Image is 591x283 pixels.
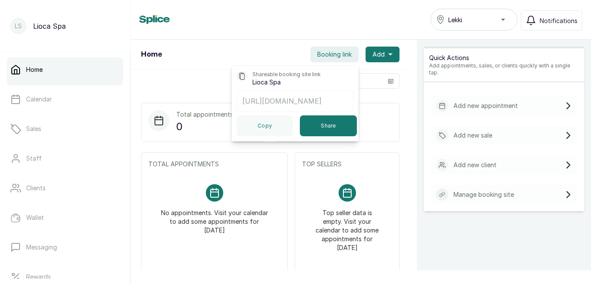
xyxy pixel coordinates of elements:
[252,78,281,87] p: Lioca Spa
[429,62,579,76] p: Add appointments, sales, or clients quickly with a single tap.
[7,117,123,141] a: Sales
[26,154,42,163] p: Staff
[302,160,392,168] p: TOP SELLERS
[26,213,44,222] p: Wallet
[237,115,293,136] button: Copy
[388,78,394,84] svg: calendar
[453,161,497,169] p: Add new client
[252,71,321,78] p: Shareable booking site link
[366,47,400,62] button: Add
[540,16,578,25] span: Notifications
[7,146,123,171] a: Staff
[33,21,66,31] p: Lioca Spa
[521,10,582,30] button: Notifications
[26,65,43,74] p: Home
[26,95,52,104] p: Calendar
[310,47,359,62] button: Booking link
[430,9,517,30] button: Lekki
[141,49,162,60] h1: Home
[7,57,123,82] a: Home
[300,115,357,136] button: Share
[7,235,123,259] a: Messaging
[7,176,123,200] a: Clients
[26,184,46,192] p: Clients
[159,202,270,235] p: No appointments. Visit your calendar to add some appointments for [DATE]
[242,96,348,106] p: [URL][DOMAIN_NAME]
[373,50,385,59] span: Add
[7,206,123,230] a: Wallet
[453,131,492,140] p: Add new sale
[148,160,280,168] p: TOTAL APPOINTMENTS
[26,273,51,281] p: Rewards
[317,50,352,59] span: Booking link
[453,190,514,199] p: Manage booking site
[453,101,518,110] p: Add new appointment
[26,243,57,252] p: Messaging
[232,66,359,141] div: Booking link
[15,22,22,30] p: LS
[448,15,462,24] span: Lekki
[26,125,41,133] p: Sales
[312,202,382,252] p: Top seller data is empty. Visit your calendar to add some appointments for [DATE]
[176,119,233,135] p: 0
[429,54,579,62] p: Quick Actions
[7,87,123,111] a: Calendar
[176,110,233,119] p: Total appointments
